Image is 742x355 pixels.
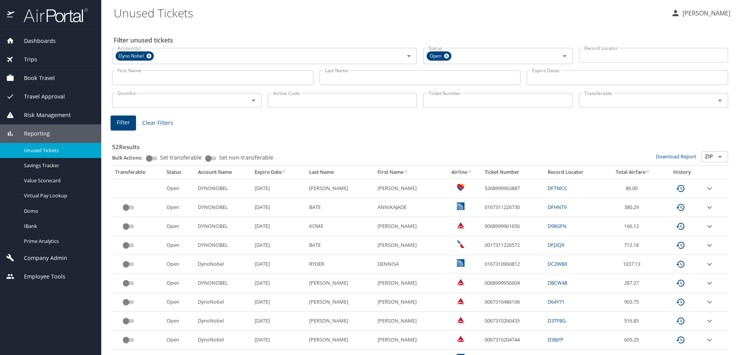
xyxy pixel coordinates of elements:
td: Open [163,312,195,331]
td: 0067310204744 [482,331,545,350]
img: Delta Airlines [457,278,465,286]
td: 712.18 [604,236,662,255]
button: expand row [705,279,714,288]
button: expand row [705,260,714,269]
button: sort [403,170,409,175]
span: Reporting [14,129,50,138]
td: ANNIKAJADE [374,198,443,217]
h3: 52 Results [112,138,728,151]
h1: Unused Tickets [114,1,665,25]
th: Status [163,166,195,179]
td: [PERSON_NAME] [306,331,374,350]
button: expand row [705,241,714,250]
th: Airline [443,166,482,179]
td: 0068999961656 [482,217,545,236]
span: Trips [14,55,37,64]
button: sort [282,170,287,175]
td: [DATE] [252,274,306,293]
span: Dyno Nobel [116,52,148,60]
td: Open [163,331,195,350]
button: expand row [705,203,714,212]
td: [PERSON_NAME] [374,312,443,331]
img: icon-airportal.png [7,8,15,23]
td: DynoNobel [195,312,252,331]
img: United Airlines [457,202,465,210]
div: Transferable [115,169,160,176]
img: Delta Airlines [457,316,465,324]
button: Open [715,95,725,106]
td: 605.25 [604,331,662,350]
div: Dyno Nobel [116,51,154,61]
td: [DATE] [252,217,306,236]
td: Open [163,217,195,236]
td: KOME [306,217,374,236]
span: Company Admin [14,254,67,262]
button: sort [645,170,651,175]
td: [DATE] [252,331,306,350]
td: DYNONOBEL [195,198,252,217]
td: 0167311226730 [482,198,545,217]
button: Open [559,51,570,61]
td: [PERSON_NAME] [306,274,374,293]
td: DynoNobel [195,255,252,274]
button: expand row [705,316,714,326]
td: DYNONOBEL [195,274,252,293]
td: 0017311226572 [482,236,545,255]
a: DFHNT9 [548,204,567,211]
img: Delta Airlines [457,297,465,305]
span: Virtual Pay Lookup [24,192,92,199]
td: 0167310960812 [482,255,545,274]
th: Ticket Number [482,166,545,179]
th: Record Locator [545,166,604,179]
span: Travel Approval [14,92,65,101]
td: 5268999963887 [482,179,545,198]
span: Clear Filters [142,118,173,128]
td: Open [163,255,195,274]
td: 166.12 [604,217,662,236]
th: Total Airfare [604,166,662,179]
img: Southwest Airlines [457,183,465,191]
td: 0067310486106 [482,293,545,312]
button: Open [403,51,414,61]
td: 1037.13 [604,255,662,274]
td: DYNONOBEL [195,236,252,255]
th: First Name [374,166,443,179]
span: Employee Tools [14,272,65,281]
td: 0068999956604 [482,274,545,293]
td: [PERSON_NAME] [374,331,443,350]
td: 380.29 [604,198,662,217]
span: Set transferable [160,155,202,160]
span: Open [427,52,446,60]
span: Value Scorecard [24,177,92,184]
button: [PERSON_NAME] [668,6,733,20]
td: [DATE] [252,179,306,198]
td: DynoNobel [195,293,252,312]
a: D38JYP [548,336,563,343]
td: Open [163,274,195,293]
td: [DATE] [252,198,306,217]
td: [DATE] [252,293,306,312]
a: D98GFN [548,223,567,229]
td: [DATE] [252,312,306,331]
button: expand row [705,222,714,231]
span: Dashboards [14,37,56,45]
span: Set non-transferable [219,155,273,160]
td: 0067310260435 [482,312,545,331]
td: Open [163,236,195,255]
th: History [662,166,702,179]
td: DENNISA [374,255,443,274]
img: American Airlines [457,240,465,248]
button: expand row [705,335,714,345]
a: D3TFBG [548,317,566,324]
span: Unused Tickets [24,147,92,154]
img: airportal-logo.png [15,8,88,23]
td: [DATE] [252,236,306,255]
h2: Filter unused tickets [114,34,730,46]
td: [PERSON_NAME] [306,312,374,331]
img: Delta Airlines [457,221,465,229]
button: expand row [705,297,714,307]
td: [DATE] [252,255,306,274]
th: Expire Date [252,166,306,179]
th: Account Name [195,166,252,179]
a: DBCW48 [548,279,567,286]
